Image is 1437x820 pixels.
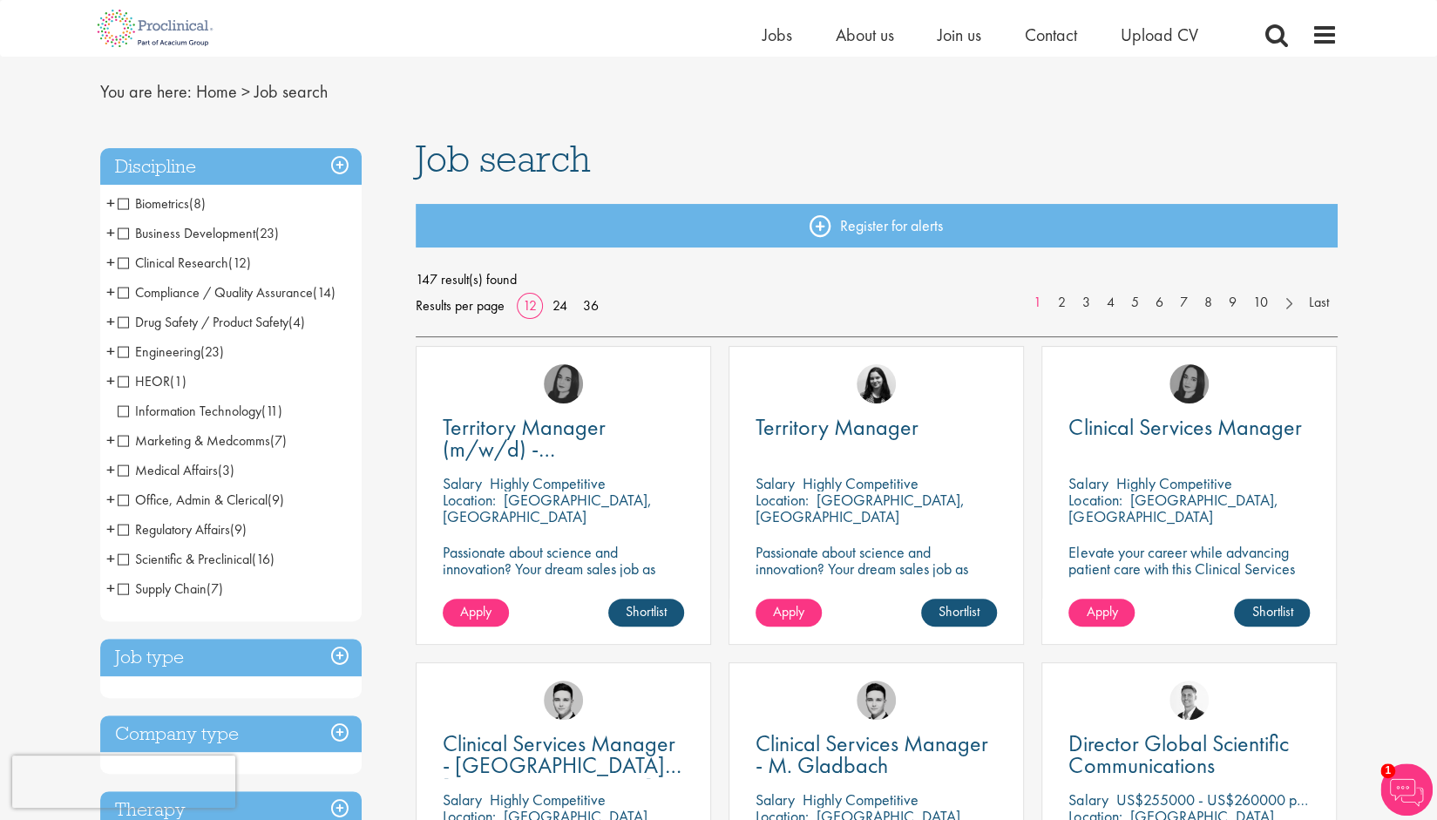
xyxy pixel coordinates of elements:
[416,267,1338,293] span: 147 result(s) found
[756,490,809,510] span: Location:
[1220,293,1245,313] a: 9
[1074,293,1099,313] a: 3
[118,579,207,598] span: Supply Chain
[577,296,605,315] a: 36
[544,364,583,403] img: Anna Klemencic
[106,308,115,335] span: +
[270,431,287,450] span: (7)
[118,431,270,450] span: Marketing & Medcomms
[118,550,252,568] span: Scientific & Preclinical
[252,550,275,568] span: (16)
[1068,412,1301,442] span: Clinical Services Manager
[763,24,792,46] a: Jobs
[836,24,894,46] a: About us
[1068,729,1288,780] span: Director Global Scientific Communications
[261,402,282,420] span: (11)
[230,520,247,539] span: (9)
[1025,24,1077,46] a: Contact
[1086,602,1117,620] span: Apply
[1049,293,1074,313] a: 2
[756,412,918,442] span: Territory Manager
[118,342,200,361] span: Engineering
[200,342,224,361] span: (23)
[100,715,362,753] h3: Company type
[106,338,115,364] span: +
[118,194,206,213] span: Biometrics
[100,148,362,186] div: Discipline
[546,296,573,315] a: 24
[756,417,997,438] a: Territory Manager
[255,224,279,242] span: (23)
[1169,681,1209,720] a: George Watson
[118,342,224,361] span: Engineering
[857,364,896,403] a: Indre Stankeviciute
[118,372,186,390] span: HEOR
[443,412,653,485] span: Territory Manager (m/w/d) - [GEOGRAPHIC_DATA]
[544,681,583,720] img: Connor Lynes
[443,599,509,627] a: Apply
[118,491,268,509] span: Office, Admin & Clerical
[756,490,965,526] p: [GEOGRAPHIC_DATA], [GEOGRAPHIC_DATA]
[803,473,918,493] p: Highly Competitive
[118,224,279,242] span: Business Development
[1068,599,1135,627] a: Apply
[443,790,482,810] span: Salary
[443,473,482,493] span: Salary
[1098,293,1123,313] a: 4
[268,491,284,509] span: (9)
[1244,293,1277,313] a: 10
[106,279,115,305] span: +
[118,224,255,242] span: Business Development
[313,283,336,302] span: (14)
[106,368,115,394] span: +
[1068,790,1108,810] span: Salary
[118,431,287,450] span: Marketing & Medcomms
[756,599,822,627] a: Apply
[118,520,230,539] span: Regulatory Affairs
[1122,293,1148,313] a: 5
[118,313,305,331] span: Drug Safety / Product Safety
[228,254,251,272] span: (12)
[1121,24,1198,46] a: Upload CV
[118,520,247,539] span: Regulatory Affairs
[443,490,496,510] span: Location:
[756,790,795,810] span: Salary
[1380,763,1395,778] span: 1
[756,733,997,776] a: Clinical Services Manager - M. Gladbach
[106,249,115,275] span: +
[118,579,223,598] span: Supply Chain
[118,402,282,420] span: Information Technology
[460,602,491,620] span: Apply
[118,283,313,302] span: Compliance / Quality Assurance
[118,283,336,302] span: Compliance / Quality Assurance
[106,220,115,246] span: +
[756,729,988,780] span: Clinical Services Manager - M. Gladbach
[443,544,684,593] p: Passionate about science and innovation? Your dream sales job as Territory Manager awaits!
[207,579,223,598] span: (7)
[118,402,261,420] span: Information Technology
[118,491,284,509] span: Office, Admin & Clerical
[490,790,606,810] p: Highly Competitive
[1068,544,1310,610] p: Elevate your career while advancing patient care with this Clinical Services Manager position wit...
[118,461,218,479] span: Medical Affairs
[106,546,115,572] span: +
[1068,473,1108,493] span: Salary
[118,461,234,479] span: Medical Affairs
[1196,293,1221,313] a: 8
[218,461,234,479] span: (3)
[1169,364,1209,403] a: Anna Klemencic
[857,681,896,720] a: Connor Lynes
[118,313,288,331] span: Drug Safety / Product Safety
[803,790,918,810] p: Highly Competitive
[1171,293,1196,313] a: 7
[170,372,186,390] span: (1)
[1147,293,1172,313] a: 6
[443,733,684,776] a: Clinical Services Manager - [GEOGRAPHIC_DATA], [GEOGRAPHIC_DATA], [GEOGRAPHIC_DATA]
[106,486,115,512] span: +
[100,639,362,676] h3: Job type
[288,313,305,331] span: (4)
